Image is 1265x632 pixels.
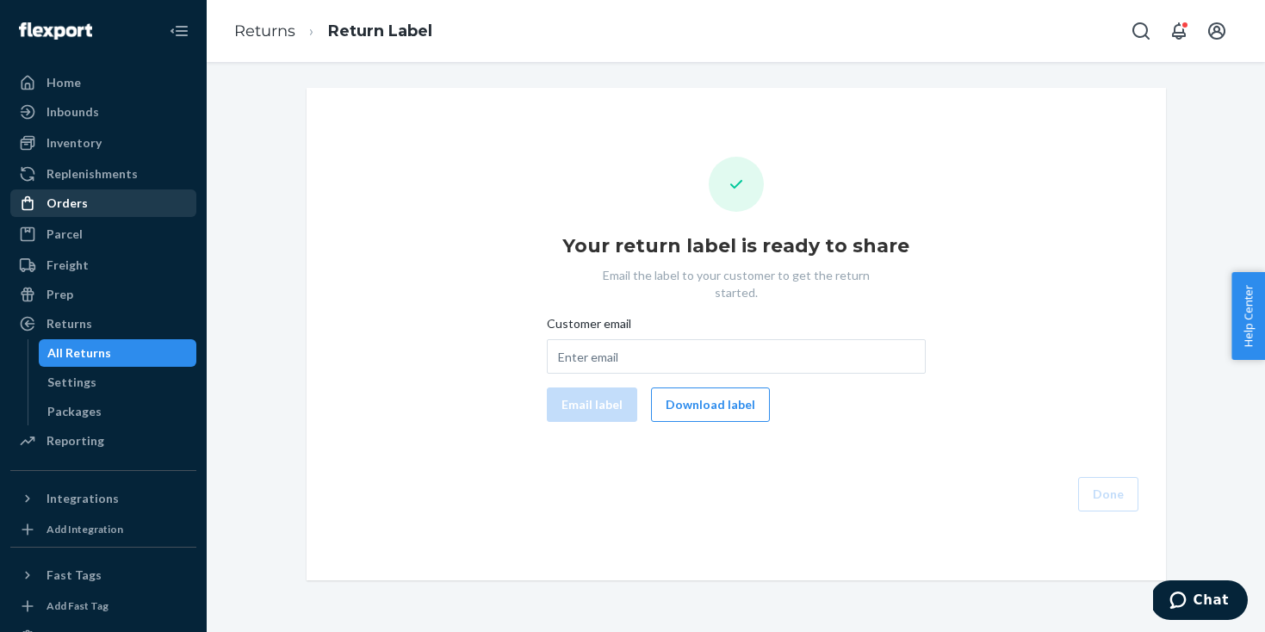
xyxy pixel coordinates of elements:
div: Reporting [47,432,104,449]
button: Download label [651,387,770,422]
a: Replenishments [10,160,196,188]
a: Add Fast Tag [10,596,196,617]
ol: breadcrumbs [220,6,446,57]
a: All Returns [39,339,197,367]
div: Parcel [47,226,83,243]
button: Email label [547,387,637,422]
div: Add Fast Tag [47,598,109,613]
iframe: Opens a widget where you can chat to one of our agents [1153,580,1248,623]
img: Flexport logo [19,22,92,40]
button: Open Search Box [1124,14,1158,48]
div: Packages [47,403,102,420]
a: Return Label [328,22,432,40]
button: Done [1078,477,1138,511]
a: Freight [10,251,196,279]
div: Settings [47,374,96,391]
div: Returns [47,315,92,332]
div: Fast Tags [47,567,102,584]
span: Customer email [547,315,631,339]
a: Orders [10,189,196,217]
a: Add Integration [10,519,196,540]
a: Inbounds [10,98,196,126]
p: Email the label to your customer to get the return started. [586,267,887,301]
input: Customer email [547,339,926,374]
a: Packages [39,398,197,425]
div: Orders [47,195,88,212]
a: Reporting [10,427,196,455]
a: Returns [234,22,295,40]
a: Home [10,69,196,96]
div: Integrations [47,490,119,507]
a: Parcel [10,220,196,248]
button: Fast Tags [10,561,196,589]
a: Prep [10,281,196,308]
button: Open account menu [1200,14,1234,48]
div: Prep [47,286,73,303]
h1: Your return label is ready to share [562,232,909,260]
div: Add Integration [47,522,123,536]
button: Close Navigation [162,14,196,48]
a: Settings [39,369,197,396]
div: Home [47,74,81,91]
a: Returns [10,310,196,338]
a: Inventory [10,129,196,157]
div: Freight [47,257,89,274]
button: Open notifications [1162,14,1196,48]
button: Integrations [10,485,196,512]
div: Replenishments [47,165,138,183]
button: Help Center [1231,272,1265,360]
div: Inventory [47,134,102,152]
div: All Returns [47,344,111,362]
div: Inbounds [47,103,99,121]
